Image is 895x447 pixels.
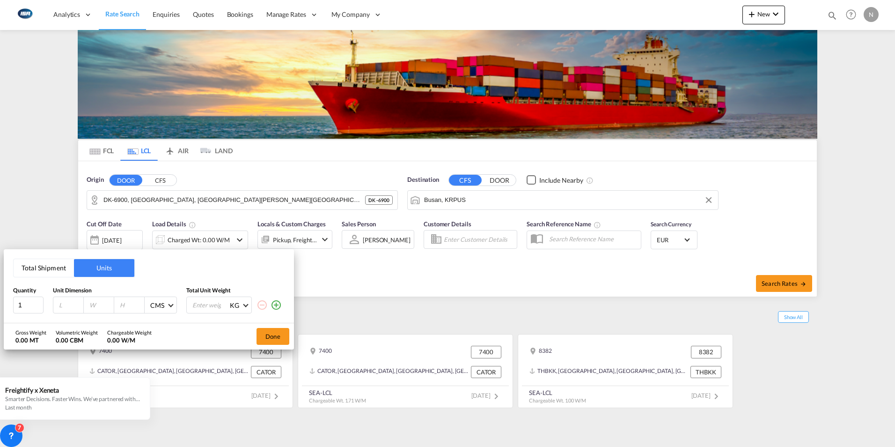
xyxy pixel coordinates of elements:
input: Qty [13,297,44,313]
input: H [119,301,144,309]
div: 0.00 CBM [56,336,98,344]
div: Quantity [13,287,44,295]
md-icon: icon-minus-circle-outline [257,299,268,311]
div: Unit Dimension [53,287,177,295]
div: 0.00 W/M [107,336,152,344]
input: L [58,301,83,309]
md-icon: icon-plus-circle-outline [271,299,282,311]
div: Volumetric Weight [56,329,98,336]
div: Gross Weight [15,329,46,336]
button: Total Shipment [14,259,74,277]
div: Total Unit Weight [186,287,285,295]
button: Units [74,259,134,277]
div: CMS [150,301,164,309]
button: Done [257,328,289,345]
input: Enter weight [191,297,229,313]
div: KG [230,301,239,309]
div: 0.00 MT [15,336,46,344]
input: W [88,301,114,309]
div: Chargeable Weight [107,329,152,336]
